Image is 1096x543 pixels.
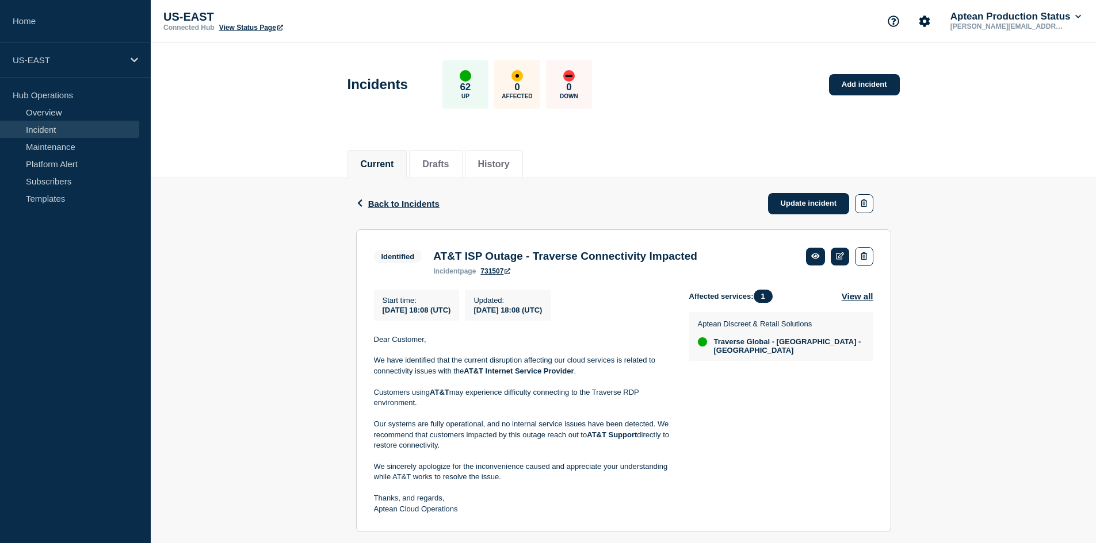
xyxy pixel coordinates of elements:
p: US-EAST [13,55,123,65]
button: Drafts [422,159,449,170]
p: Aptean Cloud Operations [374,504,671,514]
span: Back to Incidents [368,199,440,209]
span: incident [433,267,460,275]
button: Back to Incidents [356,199,440,209]
div: down [563,70,575,82]
a: View Status Page [219,24,283,32]
span: Identified [374,250,422,263]
button: Account settings [912,9,937,33]
p: page [433,267,476,275]
p: US-EAST [163,10,394,24]
p: Thanks, and regards, [374,493,671,503]
p: Updated : [473,296,542,305]
a: Add incident [829,74,900,95]
p: We have identified that the current disruption affecting our cloud services is related to connect... [374,355,671,376]
button: Aptean Production Status [948,11,1083,22]
span: Affected services: [689,290,778,303]
strong: AT&T [430,388,449,396]
a: 731507 [480,267,510,275]
button: Support [881,9,906,33]
p: [PERSON_NAME][EMAIL_ADDRESS][PERSON_NAME][DOMAIN_NAME] [948,22,1068,30]
p: Aptean Discreet & Retail Solutions [698,319,862,328]
p: Customers using may experience difficulty connecting to the Traverse RDP environment. [374,387,671,409]
span: 1 [754,290,773,303]
p: Our systems are fully operational, and no internal service issues have been detected. We recommen... [374,419,671,450]
p: Connected Hub [163,24,215,32]
strong: AT&T Internet Service Provider [464,367,574,375]
p: We sincerely apologize for the inconvenience caused and appreciate your understanding while AT&T ... [374,461,671,483]
button: History [478,159,510,170]
strong: AT&T Support [587,430,637,439]
button: Current [361,159,394,170]
span: [DATE] 18:08 (UTC) [383,306,451,314]
p: Down [560,93,578,99]
div: affected [511,70,523,82]
p: Up [461,93,469,99]
div: up [460,70,471,82]
p: Affected [502,93,532,99]
p: 0 [566,82,571,93]
div: [DATE] 18:08 (UTC) [473,305,542,314]
h1: Incidents [347,76,408,93]
p: Dear Customer, [374,334,671,345]
h3: AT&T ISP Outage - Traverse Connectivity Impacted [433,250,697,263]
p: 62 [460,82,471,93]
a: Update incident [768,193,850,214]
button: View all [842,290,873,303]
div: up [698,337,707,346]
span: Traverse Global - [GEOGRAPHIC_DATA] - [GEOGRAPHIC_DATA] [714,337,862,355]
p: 0 [514,82,520,93]
p: Start time : [383,296,451,305]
